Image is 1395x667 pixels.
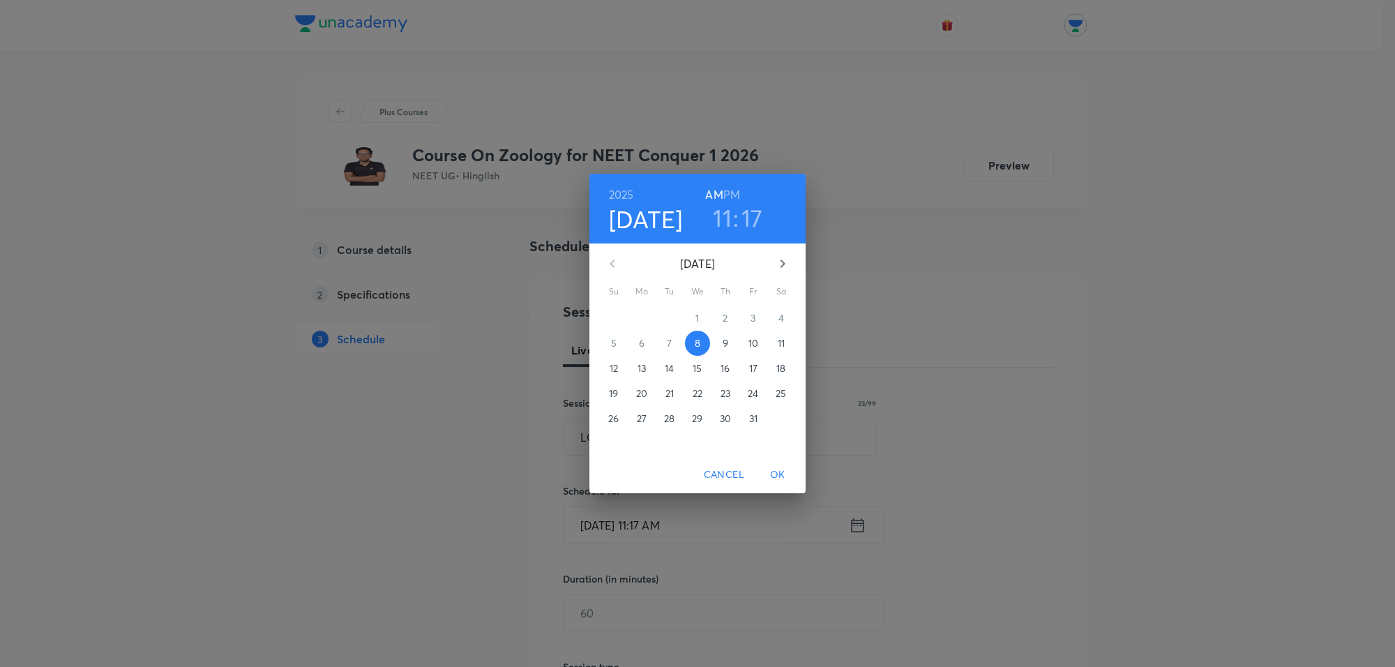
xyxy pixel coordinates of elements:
p: 16 [721,361,730,375]
p: 21 [665,387,674,400]
p: 29 [692,412,702,426]
button: 18 [769,356,794,381]
p: 12 [610,361,618,375]
button: OK [755,462,800,488]
p: 30 [720,412,731,426]
p: 15 [693,361,702,375]
button: 23 [713,381,738,406]
p: 27 [637,412,647,426]
p: 20 [636,387,647,400]
button: 14 [657,356,682,381]
p: 18 [776,361,785,375]
button: Cancel [698,462,750,488]
span: Su [601,285,626,299]
span: Sa [769,285,794,299]
button: 29 [685,406,710,431]
button: 12 [601,356,626,381]
button: 15 [685,356,710,381]
p: 13 [638,361,646,375]
span: Tu [657,285,682,299]
p: 24 [748,387,758,400]
p: 19 [609,387,618,400]
p: 22 [693,387,702,400]
p: 9 [723,336,728,350]
button: 13 [629,356,654,381]
button: 19 [601,381,626,406]
p: 28 [664,412,674,426]
p: 17 [749,361,757,375]
button: 17 [741,203,763,232]
p: 25 [776,387,786,400]
button: AM [705,185,723,204]
button: 10 [741,331,766,356]
p: [DATE] [629,255,766,272]
button: 31 [741,406,766,431]
button: 21 [657,381,682,406]
button: PM [723,185,740,204]
button: 22 [685,381,710,406]
button: 30 [713,406,738,431]
button: 9 [713,331,738,356]
span: Mo [629,285,654,299]
button: 28 [657,406,682,431]
span: Fr [741,285,766,299]
button: 17 [741,356,766,381]
p: 11 [778,336,785,350]
h3: : [733,203,739,232]
p: 14 [665,361,674,375]
p: 8 [695,336,700,350]
p: 26 [608,412,619,426]
button: 8 [685,331,710,356]
button: 26 [601,406,626,431]
button: 25 [769,381,794,406]
p: 23 [721,387,730,400]
p: 10 [748,336,758,350]
button: 11 [769,331,794,356]
button: 20 [629,381,654,406]
button: 16 [713,356,738,381]
button: [DATE] [609,204,683,234]
button: 11 [713,203,732,232]
span: OK [761,466,794,484]
span: Cancel [704,466,744,484]
button: 24 [741,381,766,406]
p: 31 [749,412,757,426]
span: We [685,285,710,299]
span: Th [713,285,738,299]
button: 2025 [609,185,634,204]
button: 27 [629,406,654,431]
